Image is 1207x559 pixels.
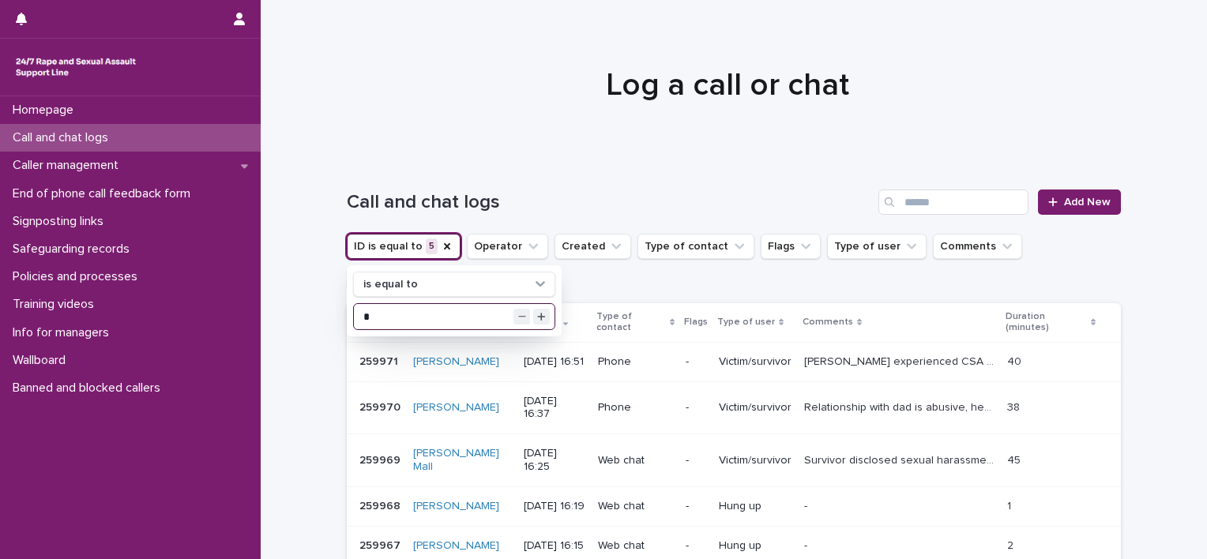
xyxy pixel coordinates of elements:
[513,309,530,325] button: Decrement value
[719,454,792,467] p: Victim/survivor
[359,536,404,553] p: 259967
[524,447,586,474] p: [DATE] 16:25
[717,313,775,331] p: Type of user
[1006,308,1087,337] p: Duration (minutes)
[524,539,586,553] p: [DATE] 16:15
[1007,398,1023,415] p: 38
[413,539,499,553] a: [PERSON_NAME]
[467,234,548,259] button: Operator
[598,454,673,467] p: Web chat
[933,234,1022,259] button: Comments
[1064,197,1111,208] span: Add New
[347,381,1121,434] tr: 259970259970 [PERSON_NAME] [DATE] 16:37Phone-Victim/survivorRelationship with dad is abusive, he ...
[359,398,404,415] p: 259970
[347,234,461,259] button: ID
[804,451,998,467] p: Survivor disclosed sexual harassment, she discussed her feelings around this. Signposted to neare...
[804,497,810,513] p: -
[686,355,706,369] p: -
[413,355,499,369] a: [PERSON_NAME]
[6,353,78,368] p: Wallboard
[827,234,927,259] button: Type of user
[803,313,853,331] p: Comments
[6,103,86,118] p: Homepage
[413,500,499,513] a: [PERSON_NAME]
[1038,189,1121,215] a: Add New
[347,486,1121,526] tr: 259968259968 [PERSON_NAME] [DATE] 16:19Web chat-Hung up-- 11
[359,497,404,513] p: 259968
[719,500,792,513] p: Hung up
[6,186,203,201] p: End of phone call feedback form
[13,51,139,83] img: rhQMoQhaT3yELyF149Cw
[413,401,499,415] a: [PERSON_NAME]
[533,309,550,325] button: Increment value
[524,395,586,422] p: [DATE] 16:37
[804,536,810,553] p: -
[686,539,706,553] p: -
[6,325,122,340] p: Info for managers
[804,398,998,415] p: Relationship with dad is abusive, he controls her and has become dependant on him, feels he owns ...
[719,539,792,553] p: Hung up
[6,381,173,396] p: Banned and blocked callers
[1007,352,1025,369] p: 40
[719,355,792,369] p: Victim/survivor
[804,352,998,369] p: Jamie experienced CSA by a group of teachers. This happened at age 13 and 16. We discussed his fe...
[598,539,673,553] p: Web chat
[686,500,706,513] p: -
[596,308,666,337] p: Type of contact
[686,454,706,467] p: -
[637,234,754,259] button: Type of contact
[1007,451,1024,467] p: 45
[6,158,131,173] p: Caller management
[340,66,1115,104] h1: Log a call or chat
[598,500,673,513] p: Web chat
[719,401,792,415] p: Victim/survivor
[524,500,586,513] p: [DATE] 16:19
[363,278,418,291] p: is equal to
[6,242,142,257] p: Safeguarding records
[524,355,586,369] p: [DATE] 16:51
[598,401,673,415] p: Phone
[347,342,1121,381] tr: 259971259971 [PERSON_NAME] [DATE] 16:51Phone-Victim/survivor[PERSON_NAME] experienced CSA by a gr...
[359,451,404,467] p: 259969
[684,313,708,331] p: Flags
[1007,497,1014,513] p: 1
[555,234,631,259] button: Created
[686,401,706,415] p: -
[347,434,1121,487] tr: 259969259969 [PERSON_NAME] Mall [DATE] 16:25Web chat-Victim/survivorSurvivor disclosed sexual har...
[359,352,401,369] p: 259971
[413,447,511,474] a: [PERSON_NAME] Mall
[761,234,821,259] button: Flags
[6,297,107,312] p: Training videos
[6,130,121,145] p: Call and chat logs
[6,214,116,229] p: Signposting links
[347,191,872,214] h1: Call and chat logs
[6,269,150,284] p: Policies and processes
[598,355,673,369] p: Phone
[878,189,1028,215] input: Search
[1007,536,1017,553] p: 2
